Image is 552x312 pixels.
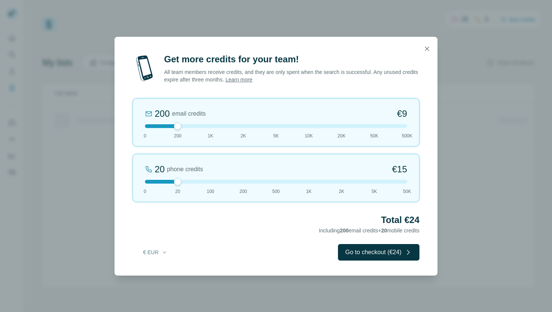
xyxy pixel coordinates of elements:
[155,108,170,120] div: 200
[208,133,213,139] span: 1K
[402,133,412,139] span: 500K
[381,228,387,234] span: 20
[338,244,419,261] button: Go to checkout (€24)
[397,108,407,120] span: €9
[225,77,252,83] a: Learn more
[133,53,157,83] img: mobile-phone
[240,133,246,139] span: 2K
[272,188,280,195] span: 500
[273,133,279,139] span: 5K
[167,165,203,174] span: phone credits
[370,133,378,139] span: 50K
[392,163,407,175] span: €15
[371,188,377,195] span: 5K
[155,163,165,175] div: 20
[305,133,313,139] span: 10K
[240,188,247,195] span: 200
[144,133,146,139] span: 0
[175,188,180,195] span: 20
[133,214,419,226] h2: Total €24
[174,133,181,139] span: 200
[207,188,214,195] span: 100
[403,188,411,195] span: 50K
[306,188,312,195] span: 1K
[164,68,419,83] p: All team members receive credits, and they are only spent when the search is successful. Any unus...
[319,228,419,234] span: Including email credits + mobile credits
[144,188,146,195] span: 0
[172,109,206,118] span: email credits
[340,228,348,234] span: 200
[339,188,344,195] span: 2K
[338,133,345,139] span: 20K
[138,246,173,259] button: € EUR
